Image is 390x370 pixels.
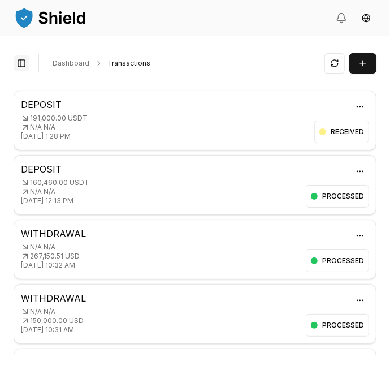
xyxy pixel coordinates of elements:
[21,132,310,141] p: [DATE] 1:28 PM
[14,6,87,29] img: ShieldPay Logo
[21,162,301,176] p: DEPOSIT
[21,325,301,334] p: [DATE] 10:31 AM
[21,307,301,316] p: N/A N/A
[21,227,301,240] p: WITHDRAWAL
[21,316,301,325] p: 150,000.00 USD
[314,121,369,143] div: RECEIVED
[21,178,301,187] p: 160,460.00 USDT
[21,291,301,305] p: WITHDRAWAL
[21,187,301,196] p: N/A N/A
[306,314,369,337] div: PROCESSED
[21,356,310,369] p: DEPOSIT
[21,252,301,261] p: 267,150.51 USD
[21,98,310,111] p: DEPOSIT
[306,249,369,272] div: PROCESSED
[53,59,89,68] a: Dashboard
[107,59,150,68] a: Transactions
[21,123,310,132] p: N/A N/A
[21,114,310,123] p: 191,000.00 USDT
[21,196,301,205] p: [DATE] 12:13 PM
[53,59,315,68] nav: breadcrumb
[21,243,301,252] p: N/A N/A
[306,185,369,208] div: PROCESSED
[21,261,301,270] p: [DATE] 10:32 AM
